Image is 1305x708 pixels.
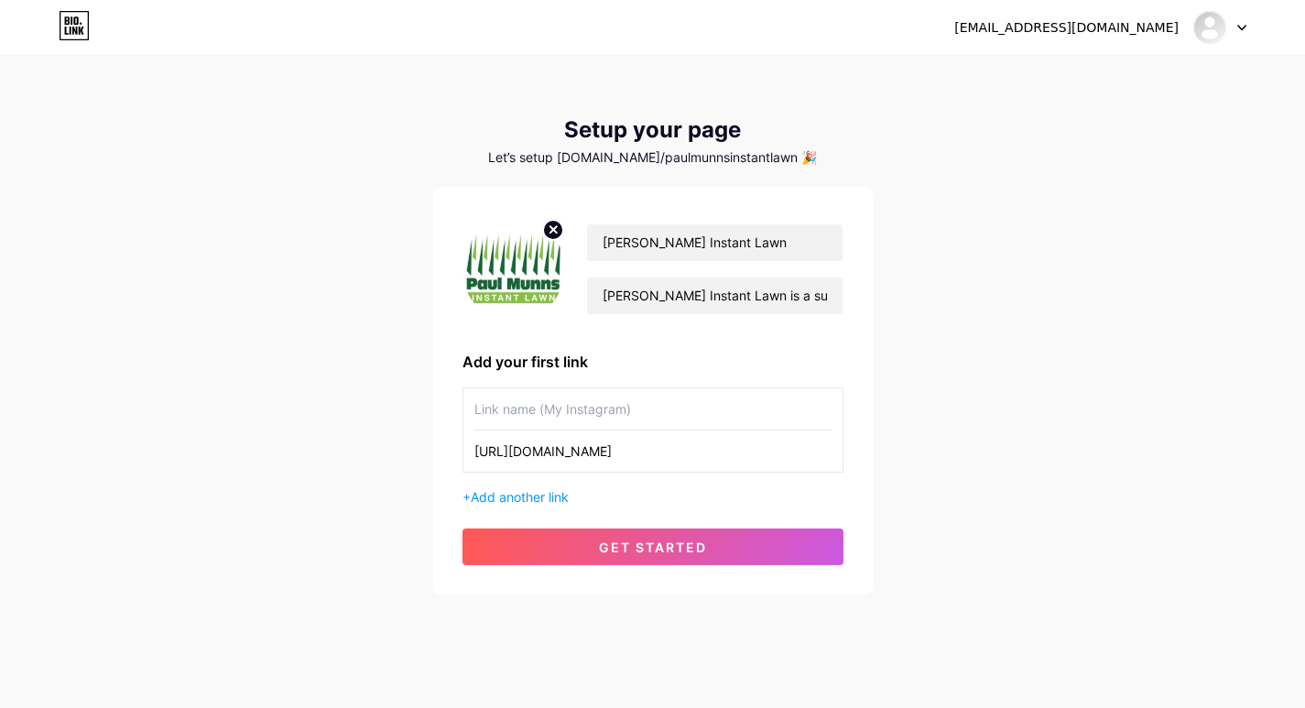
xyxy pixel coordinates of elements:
span: get started [599,539,707,555]
div: + [462,487,843,506]
img: profile pic [462,216,565,321]
input: Link name (My Instagram) [474,388,832,430]
button: get started [462,528,843,565]
img: paulmunnsinstantlawn [1192,10,1227,45]
div: Add your first link [462,351,843,373]
div: Let’s setup [DOMAIN_NAME]/paulmunnsinstantlawn 🎉 [433,150,873,165]
div: Setup your page [433,117,873,143]
input: Your name [587,224,842,261]
span: Add another link [471,489,569,505]
input: URL (https://instagram.com/yourname) [474,430,832,472]
input: bio [587,278,842,314]
div: [EMAIL_ADDRESS][DOMAIN_NAME] [954,18,1179,38]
